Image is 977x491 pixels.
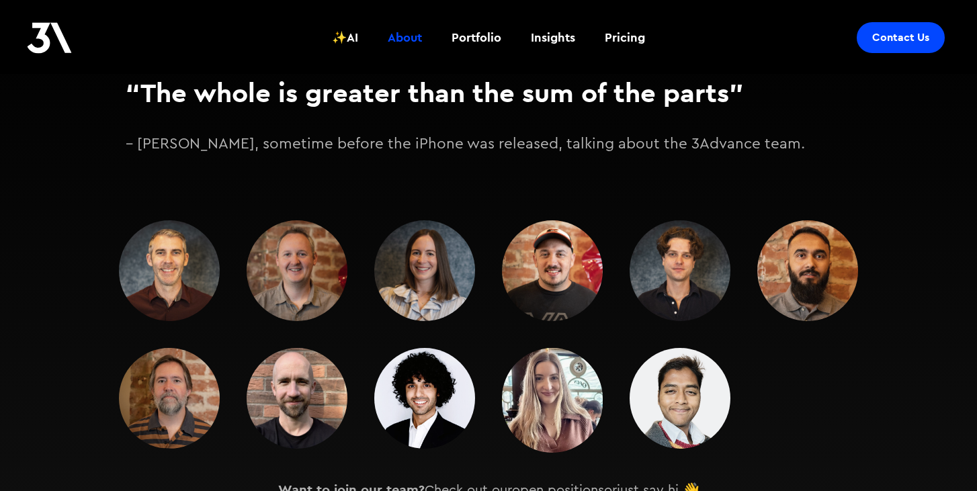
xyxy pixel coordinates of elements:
div: Pricing [605,29,645,46]
a: ✨AI [324,13,366,62]
h3: “The whole is greater than the sum of the parts” [126,77,851,109]
div: Insights [531,29,575,46]
div: About [388,29,422,46]
p: – [PERSON_NAME], sometime before the iPhone was released, talking about the 3Advance team. [126,133,851,156]
a: Insights [523,13,583,62]
div: Contact Us [872,31,929,44]
div: ✨AI [332,29,358,46]
a: Contact Us [857,22,945,53]
a: Portfolio [443,13,509,62]
div: Portfolio [452,29,501,46]
a: About [380,13,430,62]
a: Pricing [597,13,653,62]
